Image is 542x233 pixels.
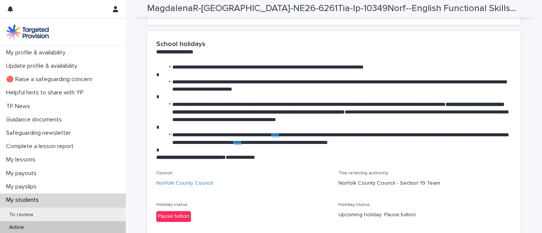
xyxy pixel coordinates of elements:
[3,224,30,231] p: Active
[156,171,172,176] span: Council
[156,211,191,222] div: Pause tuition
[3,62,83,70] p: Update profile & availability
[338,180,512,188] p: Norfolk County Council - Section 19 Team
[3,103,36,110] p: TP News
[338,211,512,219] p: Upcoming holiday: Pause tuition
[3,116,68,123] p: Guidance documents
[3,196,45,204] p: My students
[3,129,77,137] p: Safeguarding newsletter
[147,3,518,14] h2: MagdalenaR-TYNE-NE26-6261Tia-Ip-10349Norf--English Functional Skills Maths Functional Skills-13904
[156,40,205,49] h2: School holidays
[6,24,49,40] img: M5nRWzHhSzIhMunXDL62
[156,203,188,207] span: Holiday status
[156,180,213,188] a: Norfolk County Council
[3,212,39,218] p: To review
[3,89,90,96] p: Helpful hints to share with YP
[338,203,371,207] span: Holiday status:
[3,183,43,190] p: My payslips
[3,49,72,56] p: My profile & availability
[338,171,388,176] span: The referring authority
[3,76,98,83] p: 🔴 Raise a safeguarding concern
[3,156,42,163] p: My lessons
[3,170,43,177] p: My payouts
[3,143,80,150] p: Complete a lesson report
